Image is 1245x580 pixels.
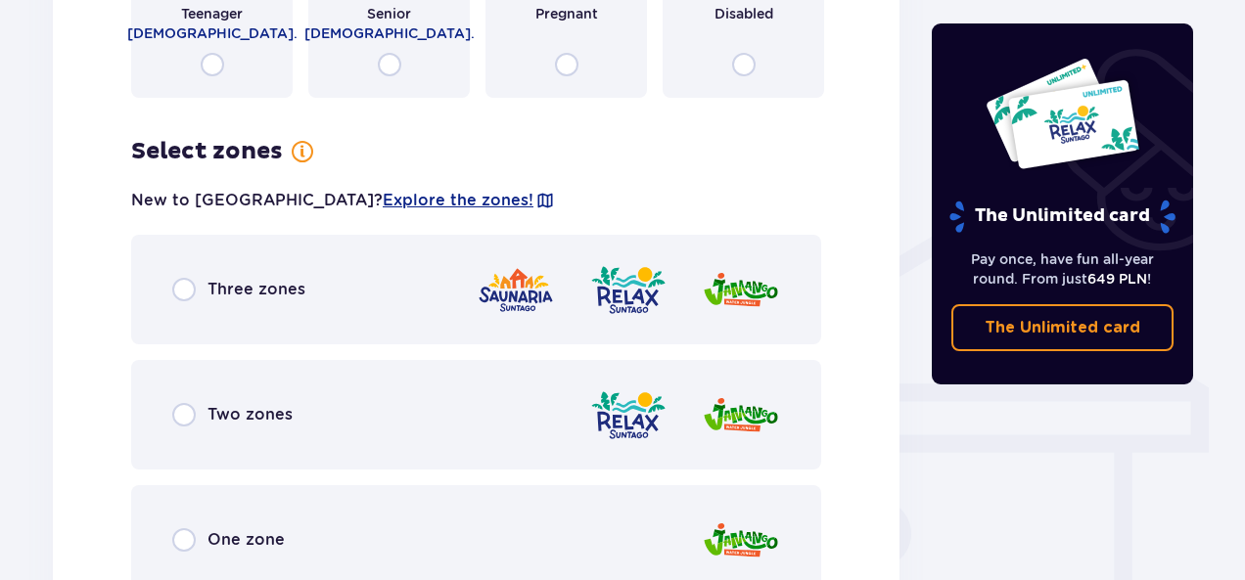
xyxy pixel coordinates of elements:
span: 649 PLN [1087,271,1147,287]
h3: Select zones [131,137,283,166]
img: Jamango [702,513,780,568]
span: Pregnant [535,4,598,23]
p: Pay once, have fun all-year round. From just ! [951,249,1175,289]
span: Disabled [715,4,773,23]
img: Relax [589,262,668,318]
img: Relax [589,387,668,443]
p: The Unlimited card [947,200,1177,234]
span: Two zones [207,404,293,425]
p: New to [GEOGRAPHIC_DATA]? [131,190,555,211]
a: Explore the zones! [383,190,533,211]
span: Three zones [207,279,305,300]
span: Teenager [181,4,243,23]
span: [DEMOGRAPHIC_DATA]. [127,23,298,43]
a: The Unlimited card [951,304,1175,351]
img: Saunaria [477,262,555,318]
img: Two entry cards to Suntago with the word 'UNLIMITED RELAX', featuring a white background with tro... [985,57,1140,170]
img: Jamango [702,387,780,443]
span: One zone [207,529,285,551]
span: [DEMOGRAPHIC_DATA]. [304,23,475,43]
p: The Unlimited card [985,317,1140,338]
span: Senior [367,4,411,23]
img: Jamango [702,262,780,318]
